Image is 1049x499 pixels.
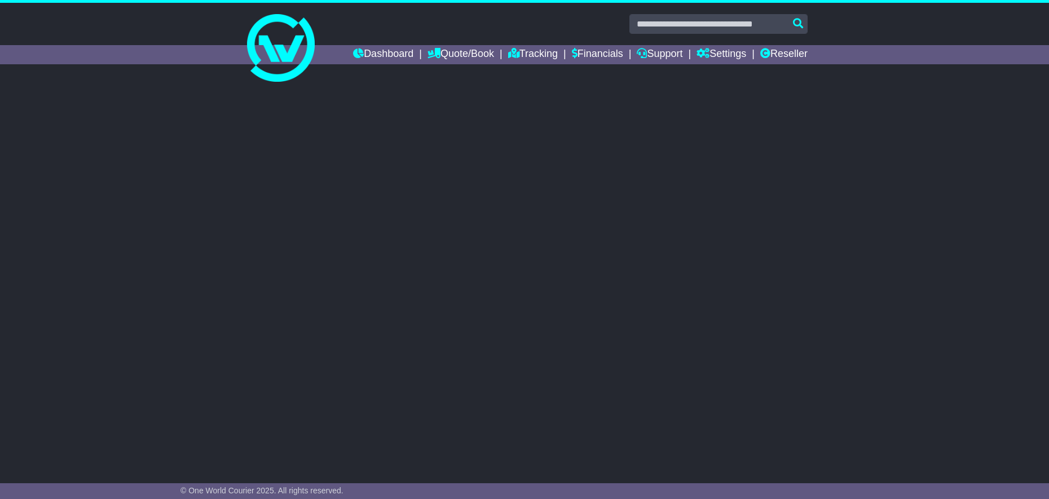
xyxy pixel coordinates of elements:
[697,45,746,64] a: Settings
[427,45,494,64] a: Quote/Book
[508,45,558,64] a: Tracking
[637,45,682,64] a: Support
[572,45,623,64] a: Financials
[760,45,808,64] a: Reseller
[180,486,343,495] span: © One World Courier 2025. All rights reserved.
[353,45,413,64] a: Dashboard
